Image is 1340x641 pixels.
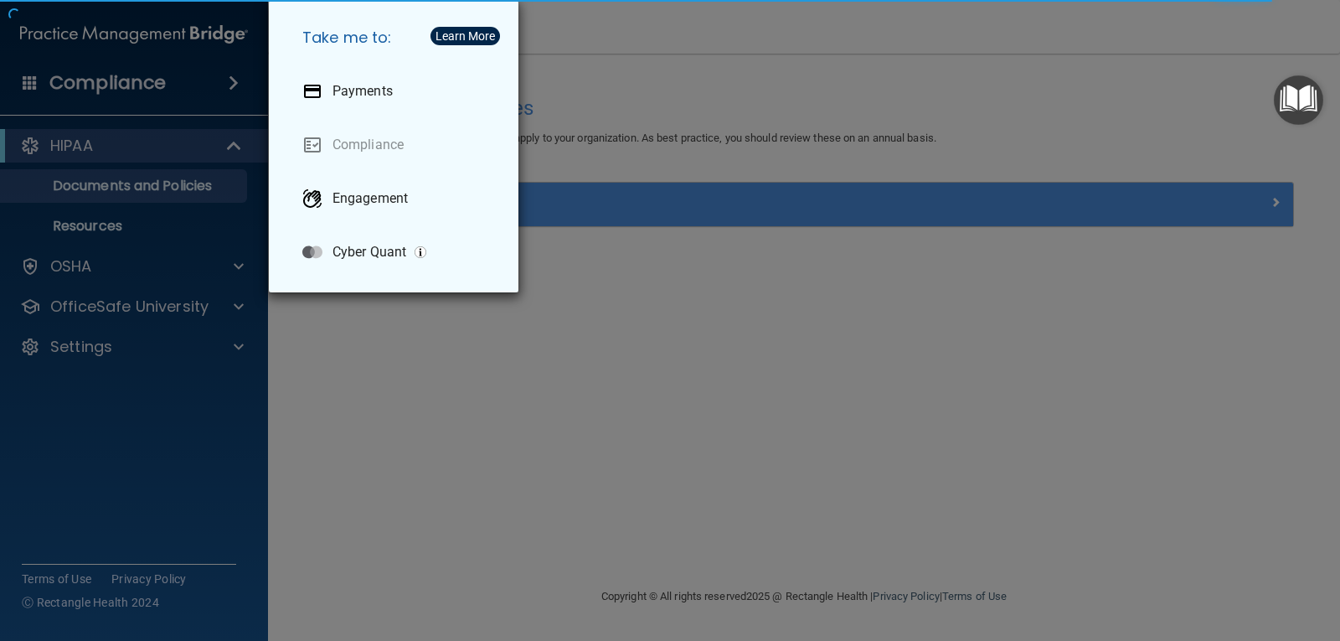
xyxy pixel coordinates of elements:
[332,190,408,207] p: Engagement
[332,244,406,261] p: Cyber Quant
[289,175,505,222] a: Engagement
[1274,75,1323,125] button: Open Resource Center
[289,229,505,276] a: Cyber Quant
[289,121,505,168] a: Compliance
[289,68,505,115] a: Payments
[332,83,393,100] p: Payments
[430,27,500,45] button: Learn More
[289,14,505,61] h5: Take me to:
[435,30,495,42] div: Learn More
